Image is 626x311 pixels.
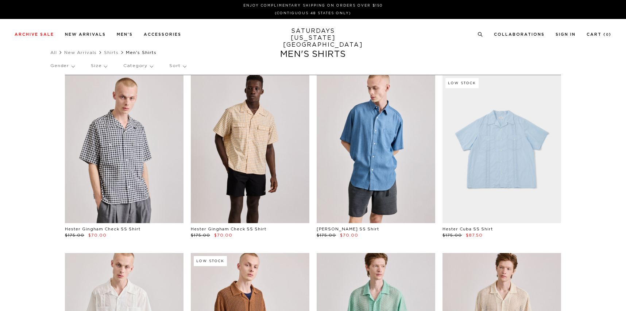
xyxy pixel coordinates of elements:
a: SATURDAYS[US_STATE][GEOGRAPHIC_DATA] [283,28,343,48]
p: Sort [169,58,186,74]
a: Hester Cuba SS Shirt [443,227,493,231]
a: Hester Gingham Check SS Shirt [65,227,140,231]
a: Men's [117,32,133,36]
a: Cart (0) [587,32,611,36]
small: 0 [606,33,609,36]
span: $175.00 [191,233,210,237]
span: Men's Shirts [126,50,156,55]
a: New Arrivals [64,50,97,55]
div: Low Stock [445,78,479,88]
a: Archive Sale [15,32,54,36]
div: Low Stock [194,256,227,266]
p: Gender [50,58,74,74]
a: Shirts [104,50,119,55]
a: Sign In [556,32,576,36]
span: $87.50 [466,233,483,237]
span: $175.00 [65,233,84,237]
a: Collaborations [494,32,545,36]
a: [PERSON_NAME] SS Shirt [317,227,379,231]
a: All [50,50,57,55]
a: Hester Gingham Check SS Shirt [191,227,266,231]
span: $70.00 [88,233,107,237]
span: $175.00 [443,233,462,237]
p: Category [123,58,153,74]
span: $175.00 [317,233,336,237]
a: Accessories [144,32,181,36]
p: (Contiguous 48 States Only) [18,11,608,16]
a: New Arrivals [65,32,106,36]
p: Size [91,58,107,74]
p: Enjoy Complimentary Shipping on Orders Over $150 [18,3,608,8]
span: $70.00 [214,233,232,237]
span: $70.00 [340,233,358,237]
